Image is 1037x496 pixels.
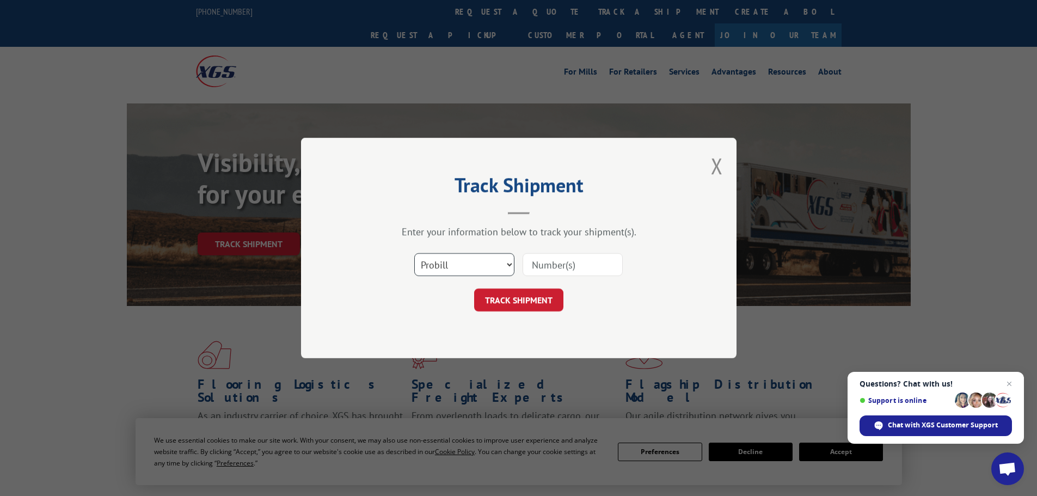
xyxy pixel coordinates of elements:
[888,420,998,430] span: Chat with XGS Customer Support
[860,396,951,405] span: Support is online
[355,177,682,198] h2: Track Shipment
[711,151,723,180] button: Close modal
[860,379,1012,388] span: Questions? Chat with us!
[355,225,682,238] div: Enter your information below to track your shipment(s).
[523,253,623,276] input: Number(s)
[1003,377,1016,390] span: Close chat
[860,415,1012,436] div: Chat with XGS Customer Support
[991,452,1024,485] div: Open chat
[474,289,563,311] button: TRACK SHIPMENT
